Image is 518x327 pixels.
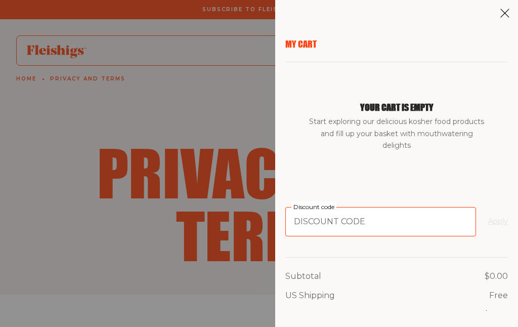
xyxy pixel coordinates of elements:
[285,207,476,236] input: Discount code
[485,270,508,283] p: $0.00
[306,116,488,152] span: Start exploring our delicious kosher food products and fill up your basket with mouthwatering del...
[360,103,434,112] h1: Your cart is empty
[291,201,336,213] label: Discount code
[285,270,321,283] p: Subtotal
[285,308,307,321] p: Total
[285,38,508,50] p: My Cart
[484,308,508,321] p: $0.00
[488,216,508,228] button: Apply
[489,289,508,302] p: Free
[285,289,335,302] p: US Shipping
